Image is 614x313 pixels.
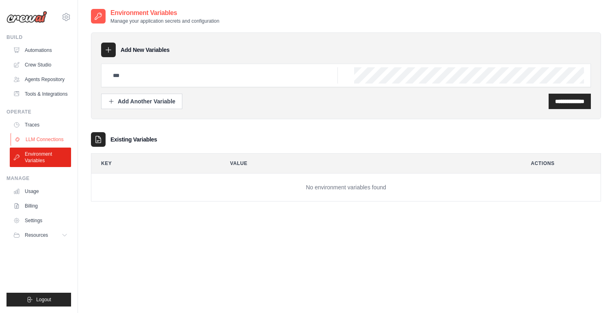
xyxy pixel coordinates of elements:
[121,46,170,54] h3: Add New Variables
[10,88,71,101] a: Tools & Integrations
[101,94,182,109] button: Add Another Variable
[10,44,71,57] a: Automations
[91,154,214,173] th: Key
[521,154,601,173] th: Actions
[10,199,71,212] a: Billing
[6,11,47,23] img: Logo
[36,296,51,303] span: Logout
[25,232,48,238] span: Resources
[10,73,71,86] a: Agents Repository
[10,229,71,242] button: Resources
[10,118,71,131] a: Traces
[221,154,515,173] th: Value
[6,109,71,115] div: Operate
[10,58,71,71] a: Crew Studio
[110,8,219,18] h2: Environment Variables
[91,174,601,202] td: No environment variables found
[110,18,219,24] p: Manage your application secrets and configuration
[6,293,71,307] button: Logout
[6,175,71,182] div: Manage
[110,135,157,144] h3: Existing Variables
[10,148,71,167] a: Environment Variables
[10,185,71,198] a: Usage
[11,133,72,146] a: LLM Connections
[10,214,71,227] a: Settings
[108,97,175,105] div: Add Another Variable
[6,34,71,41] div: Build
